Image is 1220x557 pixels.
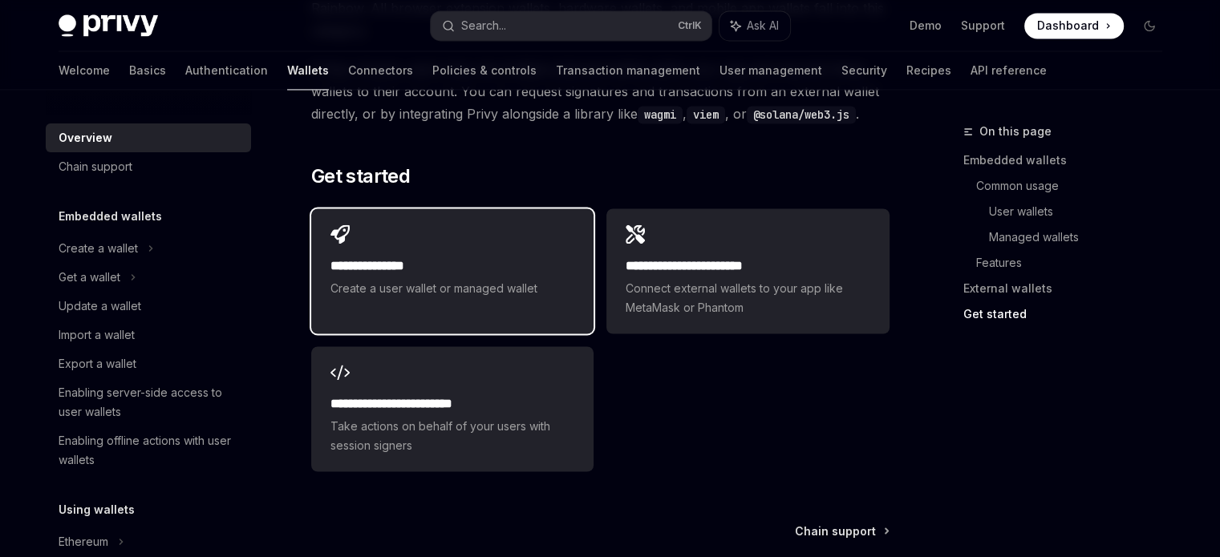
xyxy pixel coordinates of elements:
[287,51,329,90] a: Wallets
[1037,18,1099,34] span: Dashboard
[46,378,251,426] a: Enabling server-side access to user wallets
[46,349,251,378] a: Export a wallet
[46,123,251,152] a: Overview
[59,239,138,258] div: Create a wallet
[979,122,1052,141] span: On this page
[330,417,574,455] span: Take actions on behalf of your users with session signers
[963,276,1175,301] a: External wallets
[963,301,1175,327] a: Get started
[432,51,537,90] a: Policies & controls
[556,51,700,90] a: Transaction management
[976,173,1175,199] a: Common usage
[747,18,779,34] span: Ask AI
[311,58,890,125] span: If they choose, users may use multiple external wallets within your app and may link these wallet...
[59,268,120,287] div: Get a wallet
[461,16,506,35] div: Search...
[795,523,888,539] a: Chain support
[910,18,942,34] a: Demo
[841,51,887,90] a: Security
[348,51,413,90] a: Connectors
[989,199,1175,224] a: User wallets
[59,325,135,345] div: Import a wallet
[961,18,1005,34] a: Support
[719,51,822,90] a: User management
[626,279,869,317] span: Connect external wallets to your app like MetaMask or Phantom
[638,106,683,123] code: wagmi
[678,19,702,32] span: Ctrl K
[1024,13,1124,38] a: Dashboard
[129,51,166,90] a: Basics
[687,106,725,123] code: viem
[185,51,268,90] a: Authentication
[46,321,251,349] a: Import a wallet
[59,532,108,551] div: Ethereum
[311,163,410,189] span: Get started
[59,354,136,373] div: Export a wallet
[46,152,251,181] a: Chain support
[59,14,158,37] img: dark logo
[989,224,1175,250] a: Managed wallets
[719,11,790,40] button: Ask AI
[59,383,241,422] div: Enabling server-side access to user wallets
[46,426,251,474] a: Enabling offline actions with user wallets
[59,431,241,470] div: Enabling offline actions with user wallets
[906,51,951,90] a: Recipes
[59,207,162,226] h5: Embedded wallets
[976,250,1175,276] a: Features
[747,106,856,123] code: @solana/web3.js
[59,51,110,90] a: Welcome
[1137,13,1162,38] button: Toggle dark mode
[46,292,251,321] a: Update a wallet
[963,147,1175,173] a: Embedded wallets
[59,297,141,316] div: Update a wallet
[330,279,574,298] span: Create a user wallet or managed wallet
[59,157,132,176] div: Chain support
[795,523,876,539] span: Chain support
[59,500,135,519] h5: Using wallets
[971,51,1047,90] a: API reference
[59,128,112,147] div: Overview
[431,11,711,40] button: Search...CtrlK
